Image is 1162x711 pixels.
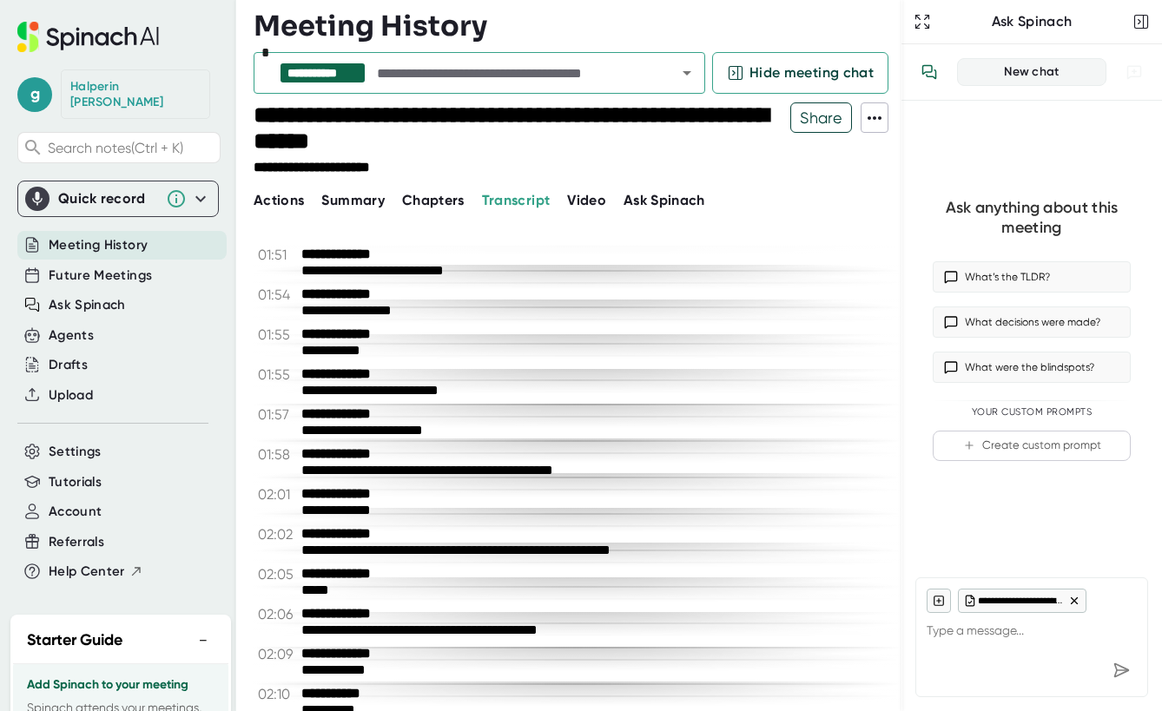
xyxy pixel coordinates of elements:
[933,406,1131,418] div: Your Custom Prompts
[1129,10,1153,34] button: Close conversation sidebar
[49,295,126,315] button: Ask Spinach
[49,472,102,492] button: Tutorials
[49,326,94,346] button: Agents
[258,366,297,383] span: 01:55
[567,190,606,211] button: Video
[402,192,465,208] span: Chapters
[321,192,384,208] span: Summary
[25,181,211,216] div: Quick record
[49,442,102,462] button: Settings
[49,502,102,522] button: Account
[27,629,122,652] h2: Starter Guide
[17,77,52,112] span: g
[48,140,215,156] span: Search notes (Ctrl + K)
[192,628,215,653] button: −
[912,55,947,89] button: View conversation history
[791,102,851,133] span: Share
[258,566,297,583] span: 02:05
[258,526,297,543] span: 02:02
[675,61,699,85] button: Open
[258,686,297,702] span: 02:10
[933,261,1131,293] button: What’s the TLDR?
[933,306,1131,338] button: What decisions were made?
[933,352,1131,383] button: What were the blindspots?
[258,326,297,343] span: 01:55
[70,79,201,109] div: Halperin Graham
[258,646,297,662] span: 02:09
[49,562,143,582] button: Help Center
[1106,655,1137,686] div: Send message
[712,52,888,94] button: Hide meeting chat
[321,190,384,211] button: Summary
[910,10,934,34] button: Expand to Ask Spinach page
[49,532,104,552] button: Referrals
[258,606,297,622] span: 02:06
[258,406,297,423] span: 01:57
[49,266,152,286] button: Future Meetings
[402,190,465,211] button: Chapters
[933,431,1131,461] button: Create custom prompt
[58,190,157,207] div: Quick record
[258,486,297,503] span: 02:01
[254,192,304,208] span: Actions
[27,678,215,692] h3: Add Spinach to your meeting
[624,192,705,208] span: Ask Spinach
[254,190,304,211] button: Actions
[482,192,551,208] span: Transcript
[254,10,487,43] h3: Meeting History
[258,247,297,263] span: 01:51
[49,355,88,375] button: Drafts
[790,102,852,133] button: Share
[934,13,1129,30] div: Ask Spinach
[624,190,705,211] button: Ask Spinach
[258,446,297,463] span: 01:58
[933,198,1131,237] div: Ask anything about this meeting
[749,63,874,83] span: Hide meeting chat
[258,286,297,303] span: 01:54
[49,385,93,405] button: Upload
[567,192,606,208] span: Video
[49,235,148,255] button: Meeting History
[49,562,125,582] span: Help Center
[968,64,1095,80] div: New chat
[482,190,551,211] button: Transcript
